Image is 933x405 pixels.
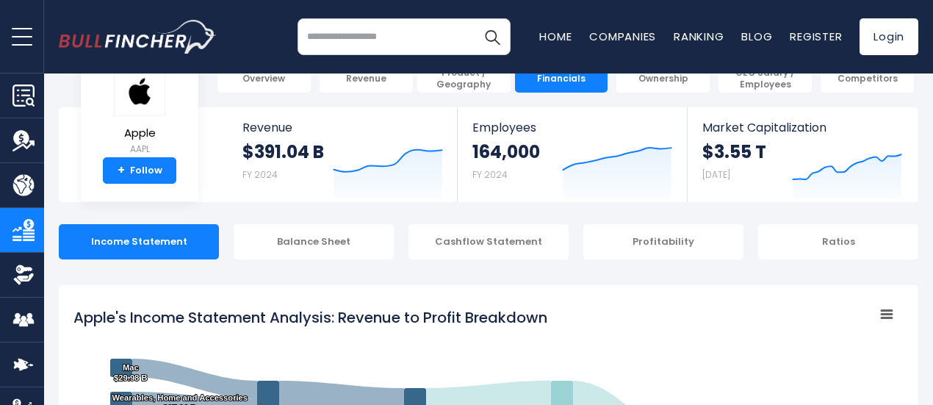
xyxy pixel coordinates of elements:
[114,363,147,382] text: Mac $29.98 B
[539,29,572,44] a: Home
[458,107,686,202] a: Employees 164,000 FY 2024
[408,224,569,259] div: Cashflow Statement
[474,18,511,55] button: Search
[73,307,547,328] tspan: Apple's Income Statement Analysis: Revenue to Profit Breakdown
[589,29,656,44] a: Companies
[860,18,918,55] a: Login
[59,20,217,54] a: Go to homepage
[837,73,898,85] span: Competitors
[113,66,166,158] a: Apple AAPL
[242,121,443,135] span: Revenue
[702,168,730,181] small: [DATE]
[59,224,219,259] div: Income Statement
[702,121,902,135] span: Market Capitalization
[472,140,540,163] strong: 164,000
[242,73,285,85] span: Overview
[234,224,394,259] div: Balance Sheet
[702,140,766,163] strong: $3.55 T
[228,107,458,202] a: Revenue $391.04 B FY 2024
[12,264,35,286] img: Ownership
[103,157,176,184] a: +Follow
[688,107,917,202] a: Market Capitalization $3.55 T [DATE]
[583,224,743,259] div: Profitability
[242,140,324,163] strong: $391.04 B
[118,164,125,177] strong: +
[114,127,165,140] span: Apple
[346,73,386,85] span: Revenue
[790,29,842,44] a: Register
[59,20,217,54] img: bullfincher logo
[114,143,165,156] small: AAPL
[741,29,772,44] a: Blog
[472,168,508,181] small: FY 2024
[242,168,278,181] small: FY 2024
[472,121,671,135] span: Employees
[725,67,805,90] span: CEO Salary / Employees
[674,29,724,44] a: Ranking
[424,67,504,90] span: Product / Geography
[758,224,918,259] div: Ratios
[537,73,586,85] span: Financials
[638,73,688,85] span: Ownership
